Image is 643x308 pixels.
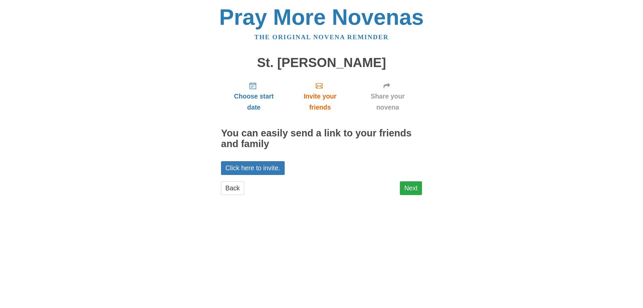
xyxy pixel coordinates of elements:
span: Invite your friends [293,91,347,113]
h1: St. [PERSON_NAME] [221,56,422,70]
a: Share your novena [353,76,422,116]
span: Choose start date [228,91,280,113]
a: The original novena reminder [255,34,389,41]
h2: You can easily send a link to your friends and family [221,128,422,149]
a: Click here to invite. [221,161,285,175]
a: Next [400,181,422,195]
a: Invite your friends [287,76,353,116]
a: Pray More Novenas [219,5,424,29]
a: Back [221,181,244,195]
span: Share your novena [360,91,415,113]
a: Choose start date [221,76,287,116]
